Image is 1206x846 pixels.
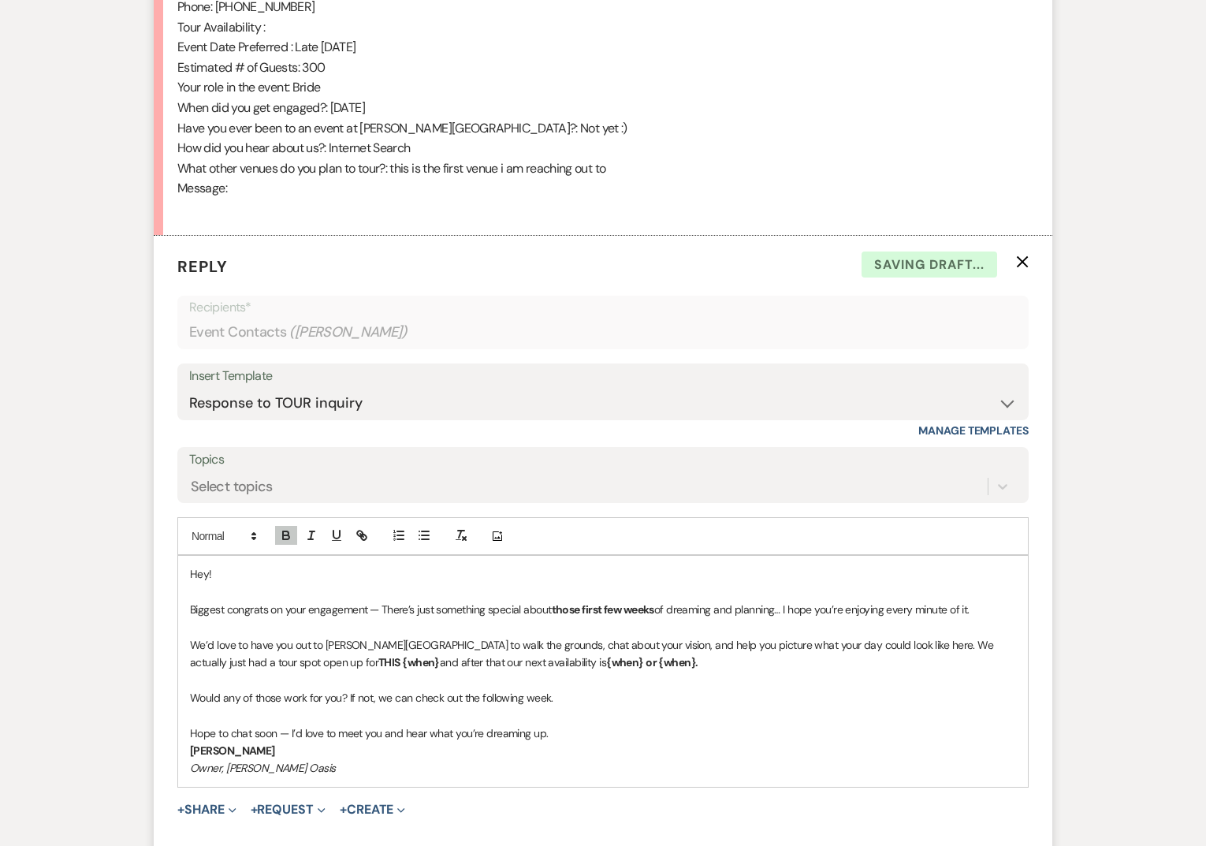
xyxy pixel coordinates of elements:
div: Event Contacts [189,317,1017,348]
strong: those first few weeks [552,602,654,617]
div: Insert Template [189,365,1017,388]
span: ( [PERSON_NAME] ) [289,322,408,343]
button: Share [177,803,236,816]
strong: {when} or {when}. [606,655,698,669]
button: Request [251,803,326,816]
span: + [177,803,184,816]
label: Topics [189,449,1017,471]
a: Manage Templates [918,423,1029,438]
p: Hope to chat soon — I’d love to meet you and hear what you’re dreaming up. [190,725,1016,742]
span: + [340,803,347,816]
p: Recipients* [189,297,1017,318]
span: Saving draft... [862,252,997,278]
button: Create [340,803,405,816]
div: Select topics [191,475,273,497]
span: Reply [177,256,228,277]
strong: [PERSON_NAME] [190,744,275,758]
strong: THIS {when} [378,655,440,669]
em: Owner, [PERSON_NAME] Oasis [190,761,335,775]
p: Would any of those work for you? If not, we can check out the following week. [190,689,1016,706]
p: Biggest congrats on your engagement — There’s just something special about of dreaming and planni... [190,601,1016,618]
p: We’d love to have you out to [PERSON_NAME][GEOGRAPHIC_DATA] to walk the grounds, chat about your ... [190,636,1016,672]
span: + [251,803,258,816]
p: Hey! [190,565,1016,583]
